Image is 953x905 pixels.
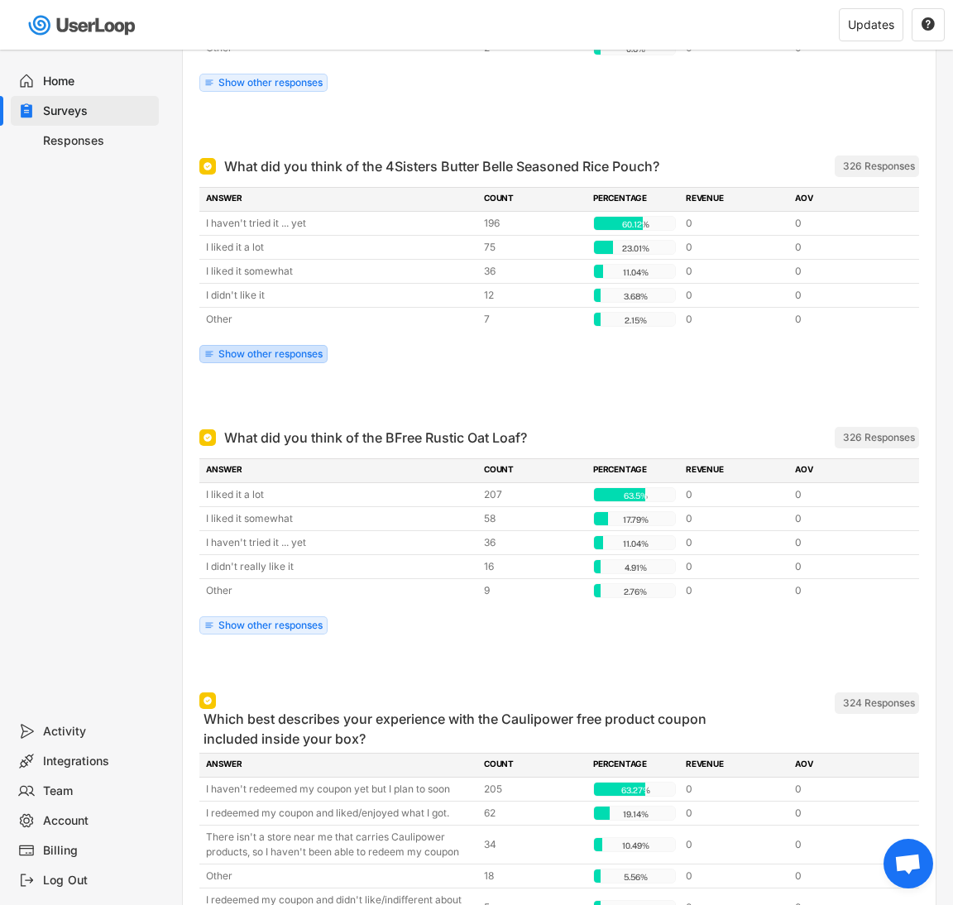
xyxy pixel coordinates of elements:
[206,487,474,502] div: I liked it a lot
[795,559,894,574] div: 0
[484,192,583,207] div: COUNT
[597,241,673,256] div: 23.01%
[686,758,785,773] div: REVENUE
[686,837,785,852] div: 0
[686,463,785,478] div: REVENUE
[597,807,673,821] div: 19.14%
[686,192,785,207] div: REVENUE
[206,240,474,255] div: I liked it a lot
[597,289,673,304] div: 3.68%
[795,192,894,207] div: AOV
[686,312,785,327] div: 0
[484,264,583,279] div: 36
[597,512,673,527] div: 17.79%
[597,869,673,884] div: 5.56%
[597,488,673,503] div: 63.5%
[484,312,583,327] div: 7
[25,8,141,42] img: userloop-logo-01.svg
[597,783,673,797] div: 63.27%
[921,17,936,32] button: 
[206,559,474,574] div: I didn't really like it
[795,463,894,478] div: AOV
[686,559,785,574] div: 0
[686,869,785,883] div: 0
[224,428,527,448] div: What did you think of the BFree Rustic Oat Loaf?
[795,511,894,526] div: 0
[848,19,894,31] div: Updates
[484,240,583,255] div: 75
[597,560,673,575] div: 4.91%
[686,264,785,279] div: 0
[843,431,915,444] div: 326 Responses
[218,78,323,88] div: Show other responses
[597,217,673,232] div: 60.12%
[593,758,676,773] div: PERCENTAGE
[484,288,583,303] div: 12
[43,813,152,829] div: Account
[206,583,474,598] div: Other
[484,782,583,797] div: 205
[686,487,785,502] div: 0
[224,156,659,176] div: What did you think of the 4Sisters Butter Belle Seasoned Rice Pouch?
[795,535,894,550] div: 0
[686,806,785,821] div: 0
[43,754,152,769] div: Integrations
[43,724,152,740] div: Activity
[203,161,213,171] img: Single Select
[206,463,474,478] div: ANSWER
[795,487,894,502] div: 0
[593,463,676,478] div: PERCENTAGE
[597,265,673,280] div: 11.04%
[206,312,474,327] div: Other
[206,192,474,207] div: ANSWER
[795,216,894,231] div: 0
[206,264,474,279] div: I liked it somewhat
[484,535,583,550] div: 36
[593,192,676,207] div: PERCENTAGE
[597,313,673,328] div: 2.15%
[206,830,474,860] div: There isn't a store near me that carries Caulipower products, so I haven't been able to redeem my...
[43,103,152,119] div: Surveys
[686,216,785,231] div: 0
[43,843,152,859] div: Billing
[922,17,935,31] text: 
[203,696,213,706] img: Single Select
[795,758,894,773] div: AOV
[206,511,474,526] div: I liked it somewhat
[484,463,583,478] div: COUNT
[204,709,737,749] div: Which best describes your experience with the Caulipower free product coupon included inside your...
[484,487,583,502] div: 207
[484,559,583,574] div: 16
[43,783,152,799] div: Team
[795,583,894,598] div: 0
[484,583,583,598] div: 9
[218,349,323,359] div: Show other responses
[206,535,474,550] div: I haven't tried it ... yet
[795,312,894,327] div: 0
[597,838,673,853] div: 10.49%
[686,511,785,526] div: 0
[884,839,933,888] a: Open chat
[206,782,474,797] div: I haven't redeemed my coupon yet but I plan to soon
[686,782,785,797] div: 0
[795,240,894,255] div: 0
[206,806,474,821] div: I redeemed my coupon and liked/enjoyed what I got.
[203,433,213,443] img: Single Select
[795,782,894,797] div: 0
[843,160,915,173] div: 326 Responses
[206,758,474,773] div: ANSWER
[686,288,785,303] div: 0
[597,536,673,551] div: 11.04%
[206,216,474,231] div: I haven't tried it ... yet
[484,216,583,231] div: 196
[43,74,152,89] div: Home
[218,620,323,630] div: Show other responses
[795,264,894,279] div: 0
[43,133,152,149] div: Responses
